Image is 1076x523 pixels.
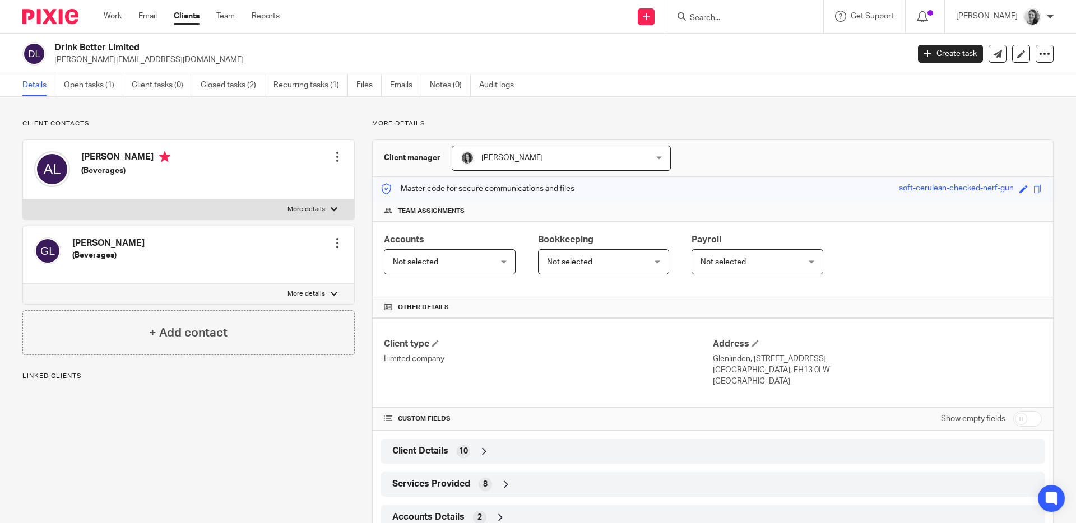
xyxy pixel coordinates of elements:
[713,353,1042,365] p: Glenlinden, [STREET_ADDRESS]
[689,13,790,24] input: Search
[461,151,474,165] img: brodie%203%20small.jpg
[381,183,574,194] p: Master code for secure communications and files
[22,119,355,128] p: Client contacts
[941,413,1005,424] label: Show empty fields
[384,152,440,164] h3: Client manager
[287,205,325,214] p: More details
[159,151,170,162] i: Primary
[430,74,471,96] a: Notes (0)
[216,11,235,22] a: Team
[483,479,488,490] span: 8
[392,445,448,457] span: Client Details
[393,258,438,266] span: Not selected
[132,74,192,96] a: Client tasks (0)
[479,74,522,96] a: Audit logs
[54,42,732,54] h2: Drink Better Limited
[372,119,1054,128] p: More details
[64,74,123,96] a: Open tasks (1)
[899,183,1014,195] div: soft-cerulean-checked-nerf-gun
[22,74,55,96] a: Details
[1023,8,1041,26] img: IMG-0056.JPG
[538,235,593,244] span: Bookkeeping
[713,338,1042,350] h4: Address
[956,11,1018,22] p: [PERSON_NAME]
[201,74,265,96] a: Closed tasks (2)
[713,365,1042,376] p: [GEOGRAPHIC_DATA], EH13 0LW
[384,414,713,423] h4: CUSTOM FIELDS
[252,11,280,22] a: Reports
[918,45,983,63] a: Create task
[547,258,592,266] span: Not selected
[356,74,382,96] a: Files
[384,353,713,365] p: Limited company
[392,478,470,490] span: Services Provided
[384,338,713,350] h4: Client type
[174,11,200,22] a: Clients
[81,165,170,176] h5: (Beverages)
[287,289,325,298] p: More details
[851,12,894,20] span: Get Support
[713,376,1042,387] p: [GEOGRAPHIC_DATA]
[390,74,421,96] a: Emails
[459,446,468,457] span: 10
[104,11,122,22] a: Work
[149,324,228,342] h4: + Add contact
[22,42,46,66] img: svg%3E
[692,235,721,244] span: Payroll
[398,303,449,312] span: Other details
[398,207,465,216] span: Team assignments
[384,235,424,244] span: Accounts
[22,372,355,381] p: Linked clients
[138,11,157,22] a: Email
[34,151,70,187] img: svg%3E
[54,54,901,66] p: [PERSON_NAME][EMAIL_ADDRESS][DOMAIN_NAME]
[701,258,746,266] span: Not selected
[81,151,170,165] h4: [PERSON_NAME]
[22,9,78,24] img: Pixie
[34,237,61,264] img: svg%3E
[481,154,543,162] span: [PERSON_NAME]
[392,511,465,523] span: Accounts Details
[273,74,348,96] a: Recurring tasks (1)
[477,512,482,523] span: 2
[72,237,145,249] h4: [PERSON_NAME]
[72,250,145,261] h5: (Beverages)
